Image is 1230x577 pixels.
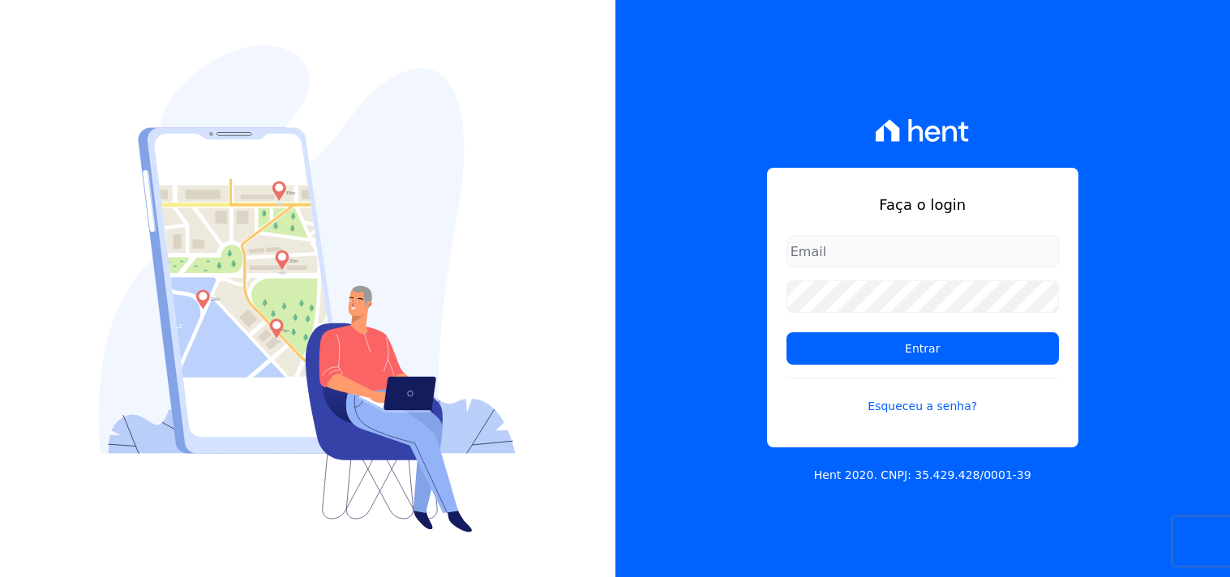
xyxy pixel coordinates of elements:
[814,467,1031,484] p: Hent 2020. CNPJ: 35.429.428/0001-39
[786,332,1059,365] input: Entrar
[786,378,1059,415] a: Esqueceu a senha?
[786,194,1059,216] h1: Faça o login
[786,235,1059,267] input: Email
[99,45,516,532] img: Login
